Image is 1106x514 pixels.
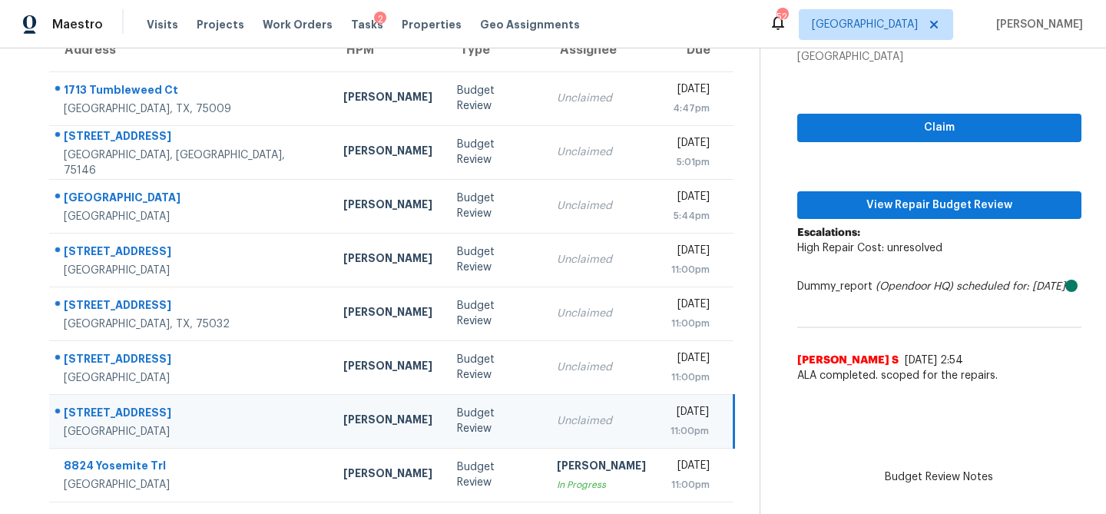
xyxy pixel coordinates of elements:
div: [PERSON_NAME] [343,250,432,270]
div: [GEOGRAPHIC_DATA] [64,263,319,278]
span: High Repair Cost: unresolved [797,243,942,254]
div: [GEOGRAPHIC_DATA] [797,49,1081,65]
th: Due [658,28,734,71]
div: [GEOGRAPHIC_DATA] [64,424,319,439]
span: Tasks [351,19,383,30]
span: Claim [810,118,1069,138]
div: [GEOGRAPHIC_DATA] [64,477,319,492]
div: 5:01pm [671,154,710,170]
div: [PERSON_NAME] [343,412,432,431]
div: [GEOGRAPHIC_DATA] [64,190,319,209]
div: 11:00pm [671,477,710,492]
div: 4:47pm [671,101,710,116]
span: Properties [402,17,462,32]
div: [DATE] [671,189,710,208]
b: Escalations: [797,227,860,238]
div: 11:00pm [671,370,710,385]
button: Claim [797,114,1081,142]
span: [DATE] 2:54 [905,355,963,366]
span: [PERSON_NAME] [990,17,1083,32]
div: Budget Review [457,459,532,490]
div: [DATE] [671,404,709,423]
div: 1713 Tumbleweed Ct [64,82,319,101]
div: [DATE] [671,297,710,316]
div: Budget Review [457,352,532,383]
span: Budget Review Notes [876,469,1002,485]
span: [GEOGRAPHIC_DATA] [812,17,918,32]
div: [GEOGRAPHIC_DATA] [64,209,319,224]
div: [STREET_ADDRESS] [64,128,319,148]
i: (Opendoor HQ) [876,281,953,292]
div: Unclaimed [557,413,646,429]
div: Budget Review [457,191,532,221]
div: [GEOGRAPHIC_DATA], [GEOGRAPHIC_DATA], 75146 [64,148,319,178]
div: [PERSON_NAME] [343,358,432,377]
div: Budget Review [457,244,532,275]
div: [PERSON_NAME] [343,197,432,216]
div: [GEOGRAPHIC_DATA], TX, 75032 [64,317,319,332]
button: View Repair Budget Review [797,191,1081,220]
div: Budget Review [457,406,532,436]
div: Budget Review [457,298,532,329]
div: Dummy_report [797,279,1081,294]
div: [STREET_ADDRESS] [64,405,319,424]
div: 11:00pm [671,262,710,277]
span: Projects [197,17,244,32]
div: [STREET_ADDRESS] [64,244,319,263]
div: [DATE] [671,350,710,370]
div: 5:44pm [671,208,710,224]
div: [DATE] [671,243,710,262]
div: [PERSON_NAME] [343,143,432,162]
span: [PERSON_NAME] S [797,353,899,368]
div: 52 [777,9,787,25]
div: [DATE] [671,135,710,154]
th: Address [49,28,331,71]
div: Unclaimed [557,198,646,214]
span: Maestro [52,17,103,32]
div: Unclaimed [557,144,646,160]
div: Unclaimed [557,360,646,375]
div: Unclaimed [557,91,646,106]
div: [STREET_ADDRESS] [64,297,319,317]
div: [GEOGRAPHIC_DATA], TX, 75009 [64,101,319,117]
span: Visits [147,17,178,32]
th: Type [445,28,545,71]
span: Geo Assignments [480,17,580,32]
div: [PERSON_NAME] [343,466,432,485]
span: Work Orders [263,17,333,32]
span: View Repair Budget Review [810,196,1069,215]
span: ALA completed. scoped for the repairs. [797,368,1081,383]
th: HPM [331,28,445,71]
div: Budget Review [457,83,532,114]
th: Assignee [545,28,658,71]
div: [PERSON_NAME] [343,89,432,108]
div: [STREET_ADDRESS] [64,351,319,370]
div: [DATE] [671,458,710,477]
div: 2 [374,12,386,27]
div: [DATE] [671,81,710,101]
div: Budget Review [457,137,532,167]
div: 8824 Yosemite Trl [64,458,319,477]
div: [GEOGRAPHIC_DATA] [64,370,319,386]
i: scheduled for: [DATE] [956,281,1065,292]
div: Unclaimed [557,306,646,321]
div: [PERSON_NAME] [557,458,646,477]
div: 11:00pm [671,316,710,331]
div: 11:00pm [671,423,709,439]
div: [PERSON_NAME] [343,304,432,323]
div: Unclaimed [557,252,646,267]
div: In Progress [557,477,646,492]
